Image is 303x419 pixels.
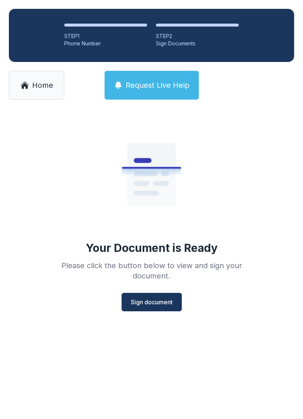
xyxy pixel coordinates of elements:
span: Home [32,80,53,90]
div: Your Document is Ready [86,241,218,254]
span: Request Live Help [126,80,190,90]
div: Sign Documents [156,40,239,47]
div: Phone Number [64,40,147,47]
span: Sign document [131,298,173,307]
div: Please click the button below to view and sign your document. [45,260,258,281]
div: STEP 1 [64,32,147,40]
div: STEP 2 [156,32,239,40]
